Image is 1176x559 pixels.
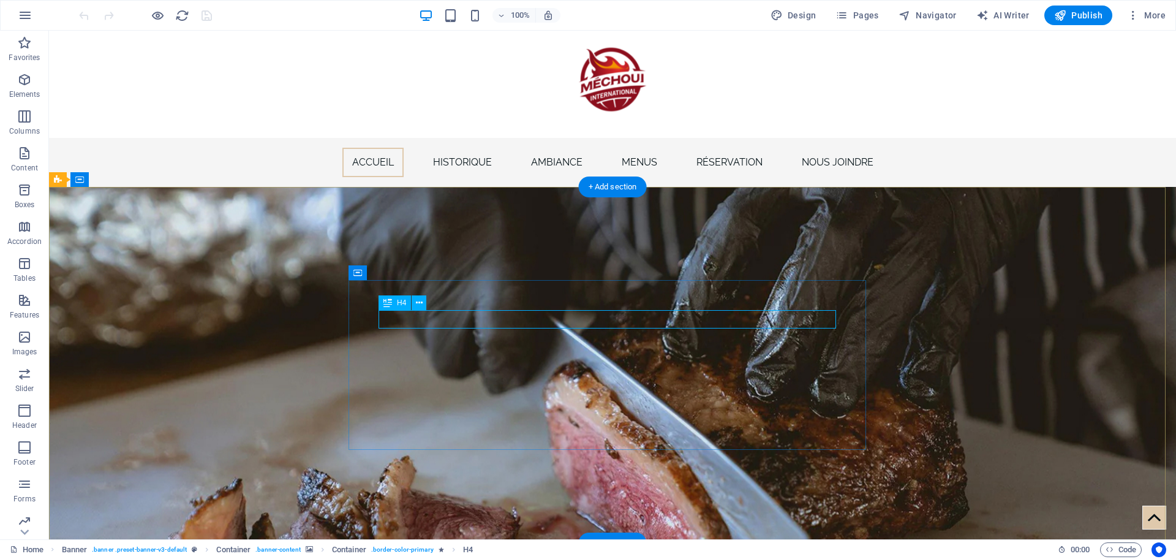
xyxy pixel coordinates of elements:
[175,8,189,23] button: reload
[9,126,40,136] p: Columns
[1044,6,1112,25] button: Publish
[976,9,1030,21] span: AI Writer
[899,9,957,21] span: Navigator
[766,6,821,25] button: Design
[13,457,36,467] p: Footer
[306,546,313,553] i: This element contains a background
[62,542,88,557] span: Click to select. Double-click to edit
[766,6,821,25] div: Design (Ctrl+Alt+Y)
[15,384,34,394] p: Slider
[511,8,530,23] h6: 100%
[62,542,473,557] nav: breadcrumb
[492,8,536,23] button: 100%
[12,420,37,430] p: Header
[543,10,554,21] i: On resize automatically adjust zoom level to fit chosen device.
[92,542,187,557] span: . banner .preset-banner-v3-default
[397,299,406,306] span: H4
[11,163,38,173] p: Content
[439,546,444,553] i: Element contains an animation
[175,9,189,23] i: Reload page
[894,6,962,25] button: Navigator
[192,546,197,553] i: This element is a customizable preset
[1151,542,1166,557] button: Usercentrics
[1071,542,1090,557] span: 00 00
[332,542,366,557] span: Click to select. Double-click to edit
[831,6,883,25] button: Pages
[1079,545,1081,554] span: :
[1100,542,1142,557] button: Code
[7,237,42,246] p: Accordion
[1122,6,1170,25] button: More
[12,347,37,357] p: Images
[771,9,816,21] span: Design
[1054,9,1102,21] span: Publish
[255,542,300,557] span: . banner-content
[1058,542,1090,557] h6: Session time
[579,533,647,553] div: + Add section
[835,9,878,21] span: Pages
[579,177,647,197] div: + Add section
[10,542,43,557] a: Click to cancel selection. Double-click to open Pages
[13,273,36,283] p: Tables
[463,542,473,557] span: Click to select. Double-click to edit
[13,494,36,504] p: Forms
[1106,542,1136,557] span: Code
[15,200,35,210] p: Boxes
[10,310,39,320] p: Features
[216,542,251,557] span: Click to select. Double-click to edit
[371,542,434,557] span: . border-color-primary
[971,6,1035,25] button: AI Writer
[9,89,40,99] p: Elements
[1127,9,1166,21] span: More
[9,53,40,63] p: Favorites
[150,8,165,23] button: Click here to leave preview mode and continue editing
